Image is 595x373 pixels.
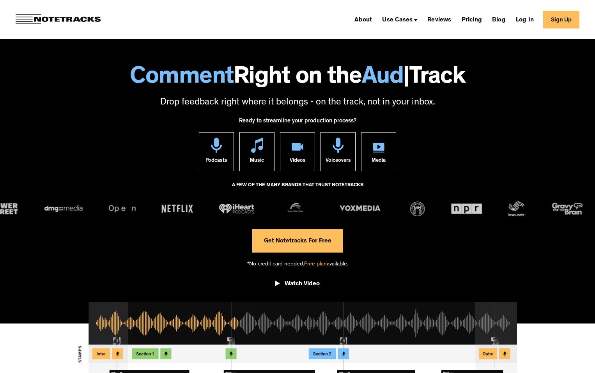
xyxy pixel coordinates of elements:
[275,274,320,296] a: open lightbox
[326,153,351,171] div: Voiceovers
[205,153,227,171] div: Podcasts
[290,153,306,171] div: Videos
[424,13,454,26] a: Reviews
[543,11,579,28] a: Sign Up
[285,280,320,288] div: Watch Video
[362,66,404,90] span: Aud
[361,132,396,171] a: Media
[372,153,386,171] div: Media
[280,132,315,171] a: Videos
[513,13,537,26] a: Log In
[321,132,356,171] a: Voiceovers
[239,113,356,132] div: Ready to streamline your production process?
[351,13,375,26] a: About
[489,13,509,26] a: Blog
[8,66,587,90] h1: Right on the Track
[304,262,327,267] span: Free plan
[199,132,234,171] a: Podcasts
[232,179,363,200] div: A FEW OF THE MANY BRANDS THAT TRUST NOTETRACKS
[250,153,264,171] div: Music
[382,17,413,23] div: Use Cases
[8,96,587,110] p: Drop feedback right where it belongs - on the track, not in your inbox.
[247,253,348,275] div: *No credit card needed. available.
[459,13,485,26] a: Pricing
[239,132,274,171] a: Music
[403,66,409,90] span: |
[130,66,234,90] span: Comment
[379,13,420,26] div: Use Cases
[252,229,343,253] a: Get Notetracks For Free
